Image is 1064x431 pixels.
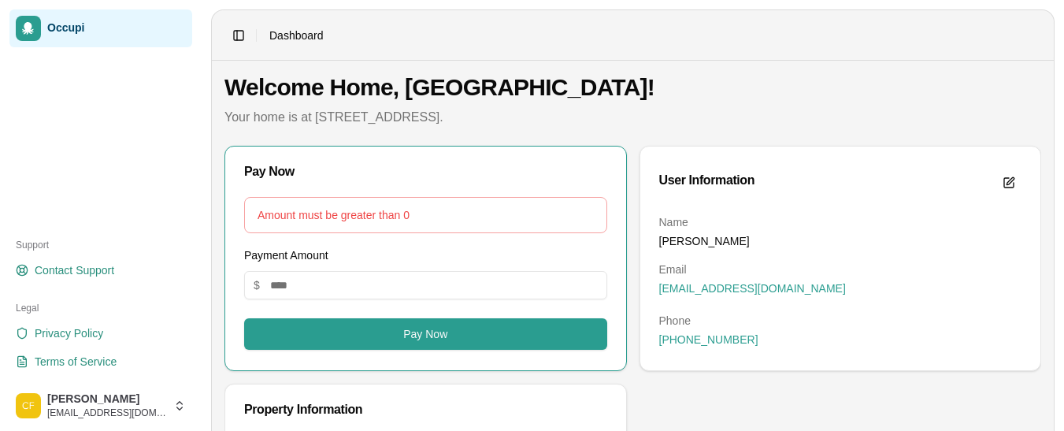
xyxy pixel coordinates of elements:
[224,73,1041,102] h1: Welcome Home, [GEOGRAPHIC_DATA]!
[659,262,1022,277] dt: Email
[269,28,324,43] nav: breadcrumb
[9,321,192,346] a: Privacy Policy
[659,281,846,296] span: [EMAIL_ADDRESS][DOMAIN_NAME]
[659,174,755,187] div: User Information
[9,9,192,47] a: Occupi
[659,214,1022,230] dt: Name
[659,332,758,347] span: [PHONE_NUMBER]
[47,392,167,407] span: [PERSON_NAME]
[16,393,41,418] img: Courtne Fikes
[35,262,114,278] span: Contact Support
[244,403,607,416] div: Property Information
[9,258,192,283] a: Contact Support
[659,233,1022,249] dd: [PERSON_NAME]
[659,313,1022,329] dt: Phone
[47,407,167,419] span: [EMAIL_ADDRESS][DOMAIN_NAME]
[9,295,192,321] div: Legal
[224,108,1041,127] p: Your home is at [STREET_ADDRESS].
[35,325,103,341] span: Privacy Policy
[35,354,117,370] span: Terms of Service
[258,207,594,223] div: Amount must be greater than 0
[47,21,186,35] span: Occupi
[9,232,192,258] div: Support
[9,387,192,425] button: Courtne Fikes[PERSON_NAME][EMAIL_ADDRESS][DOMAIN_NAME]
[244,165,607,178] div: Pay Now
[269,28,324,43] span: Dashboard
[254,277,260,293] span: $
[244,249,328,262] label: Payment Amount
[9,349,192,374] a: Terms of Service
[244,318,607,350] button: Pay Now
